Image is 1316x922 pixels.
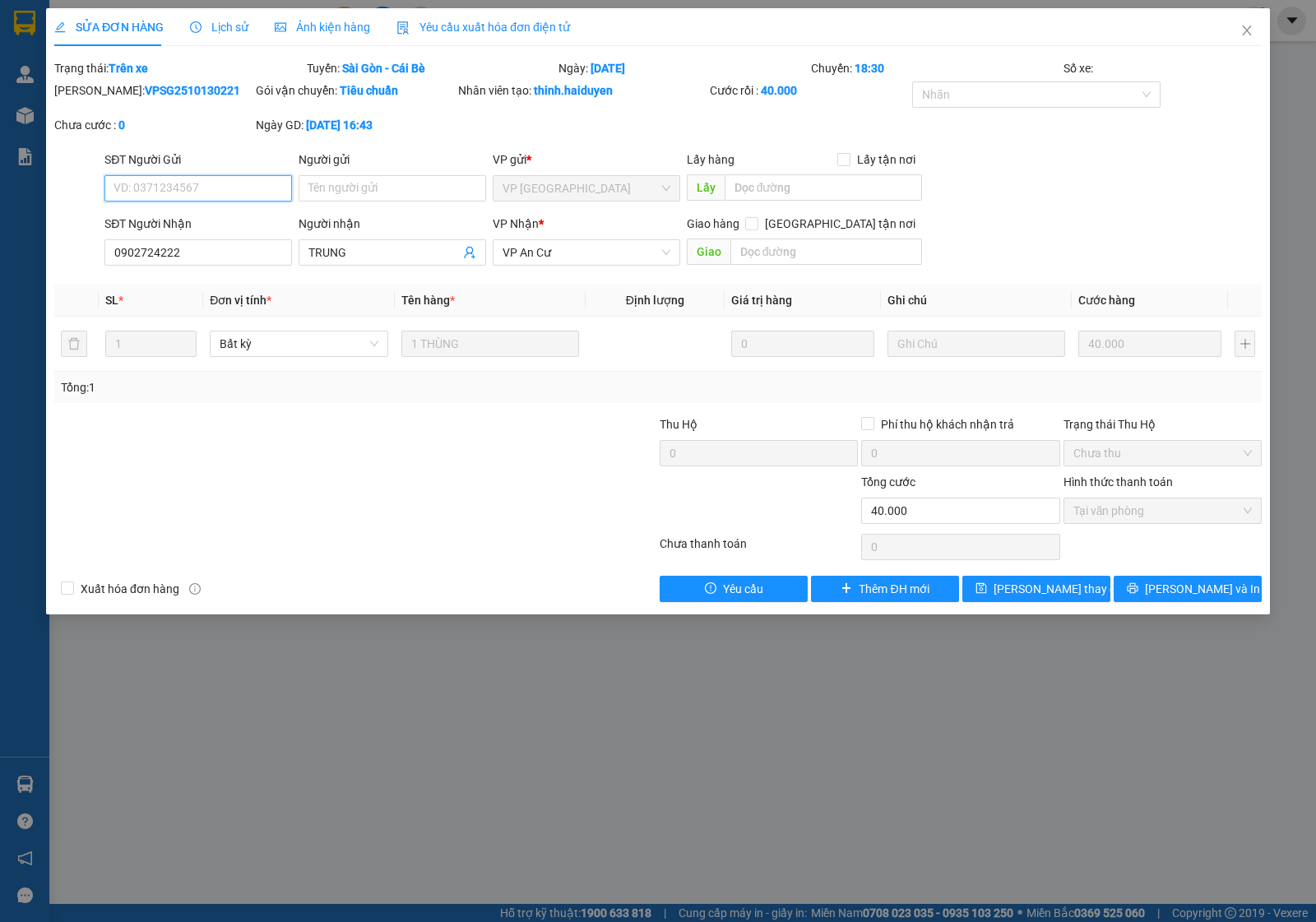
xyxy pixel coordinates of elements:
span: plus [841,582,852,595]
span: VP Sài Gòn [503,176,670,201]
label: Hình thức thanh toán [1063,475,1173,489]
span: Thu Hộ [660,418,697,431]
span: Đơn vị tính [210,294,271,307]
b: [DATE] [591,62,625,75]
div: Chuyến: [809,59,1062,77]
button: save[PERSON_NAME] thay đổi [962,576,1110,602]
button: exclamation-circleYêu cầu [660,576,808,602]
span: close [1240,24,1253,37]
span: Phí thu hộ khách nhận trả [874,415,1021,433]
div: SĐT Người Gửi [104,151,292,169]
span: [GEOGRAPHIC_DATA] tận nơi [758,215,922,233]
span: Lấy [687,174,725,201]
span: user-add [463,246,476,259]
span: VP An Cư [503,240,670,265]
div: Cước rồi : [710,81,908,100]
button: delete [61,331,87,357]
span: Giá trị hàng [731,294,792,307]
div: SĐT Người Nhận [104,215,292,233]
div: Chưa thanh toán [658,535,860,563]
button: plus [1235,331,1255,357]
div: Trạng thái Thu Hộ [1063,415,1262,433]
input: VD: Bàn, Ghế [401,331,579,357]
div: Người nhận [299,215,486,233]
b: [DATE] 16:43 [306,118,373,132]
span: Lấy hàng [687,153,734,166]
span: Xuất hóa đơn hàng [74,580,186,598]
b: 0 [118,118,125,132]
input: Dọc đường [730,239,923,265]
b: Tiêu chuẩn [340,84,398,97]
button: Close [1224,8,1270,54]
span: edit [54,21,66,33]
span: Tại văn phòng [1073,498,1252,523]
span: Ảnh kiện hàng [275,21,370,34]
div: [PERSON_NAME]: [54,81,253,100]
div: Số xe: [1062,59,1263,77]
span: exclamation-circle [705,582,716,595]
b: thinh.haiduyen [534,84,613,97]
span: SỬA ĐƠN HÀNG [54,21,164,34]
b: 18:30 [855,62,884,75]
span: VP Nhận [493,217,539,230]
input: 0 [1078,331,1221,357]
div: Người gửi [299,151,486,169]
span: printer [1127,582,1138,595]
button: printer[PERSON_NAME] và In [1114,576,1262,602]
span: Giao [687,239,730,265]
th: Ghi chú [881,285,1072,317]
b: 40.000 [761,84,797,97]
input: Dọc đường [725,174,923,201]
span: Tên hàng [401,294,455,307]
span: Cước hàng [1078,294,1135,307]
span: info-circle [189,583,201,595]
span: clock-circle [190,21,202,33]
div: Nhân viên tạo: [458,81,707,100]
div: Trạng thái: [53,59,305,77]
span: SL [105,294,118,307]
span: [PERSON_NAME] và In [1145,580,1260,598]
span: Lấy tận nơi [850,151,922,169]
span: Yêu cầu [723,580,763,598]
div: Gói vận chuyển: [256,81,454,100]
span: Yêu cầu xuất hóa đơn điện tử [396,21,570,34]
div: Tổng: 1 [61,378,509,396]
div: Ngày: [557,59,809,77]
span: Định lượng [626,294,684,307]
span: Lịch sử [190,21,248,34]
span: [PERSON_NAME] thay đổi [994,580,1125,598]
b: Sài Gòn - Cái Bè [342,62,425,75]
span: Tổng cước [861,475,915,489]
span: save [975,582,987,595]
input: Ghi Chú [887,331,1065,357]
img: icon [396,21,410,35]
span: Giao hàng [687,217,739,230]
b: Trên xe [109,62,148,75]
div: VP gửi [493,151,680,169]
div: Ngày GD: [256,116,454,134]
span: picture [275,21,286,33]
div: Tuyến: [305,59,558,77]
span: Chưa thu [1073,441,1252,466]
input: 0 [731,331,874,357]
span: Thêm ĐH mới [859,580,929,598]
div: Chưa cước : [54,116,253,134]
b: VPSG2510130221 [145,84,240,97]
span: Bất kỳ [220,331,378,356]
button: plusThêm ĐH mới [811,576,959,602]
